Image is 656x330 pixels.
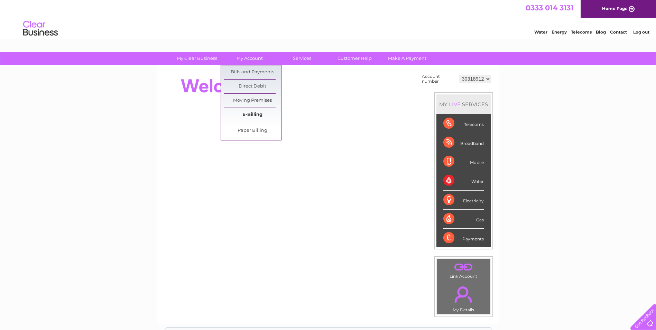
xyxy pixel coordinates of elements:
[443,133,484,152] div: Broadband
[443,191,484,210] div: Electricity
[437,281,490,314] td: My Details
[610,29,627,35] a: Contact
[168,52,225,65] a: My Clear Business
[23,18,58,39] img: logo.png
[224,108,281,122] a: E-Billing
[633,29,649,35] a: Log out
[221,52,278,65] a: My Account
[224,124,281,138] a: Paper Billing
[165,4,492,34] div: Clear Business is a trading name of Verastar Limited (registered in [GEOGRAPHIC_DATA] No. 3667643...
[439,261,488,273] a: .
[437,259,490,281] td: Link Account
[420,72,458,85] td: Account number
[443,210,484,229] div: Gas
[443,171,484,190] div: Water
[379,52,436,65] a: Make A Payment
[526,3,573,12] a: 0333 014 3131
[224,65,281,79] a: Bills and Payments
[443,114,484,133] div: Telecoms
[224,80,281,93] a: Direct Debit
[552,29,567,35] a: Energy
[534,29,547,35] a: Water
[274,52,331,65] a: Services
[436,94,491,114] div: MY SERVICES
[443,229,484,247] div: Payments
[447,101,462,108] div: LIVE
[326,52,383,65] a: Customer Help
[571,29,592,35] a: Telecoms
[443,152,484,171] div: Mobile
[224,94,281,108] a: Moving Premises
[439,282,488,306] a: .
[596,29,606,35] a: Blog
